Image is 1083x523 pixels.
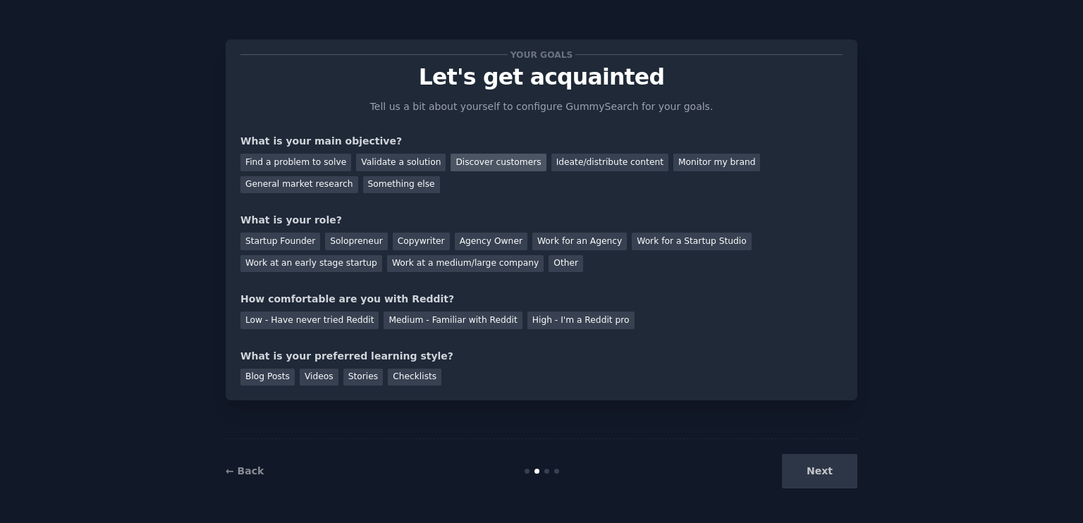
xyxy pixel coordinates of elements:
[549,255,583,273] div: Other
[632,233,751,250] div: Work for a Startup Studio
[240,65,843,90] p: Let's get acquainted
[240,176,358,194] div: General market research
[240,312,379,329] div: Low - Have never tried Reddit
[226,465,264,476] a: ← Back
[527,312,635,329] div: High - I'm a Reddit pro
[240,369,295,386] div: Blog Posts
[240,154,351,171] div: Find a problem to solve
[551,154,668,171] div: Ideate/distribute content
[240,255,382,273] div: Work at an early stage startup
[673,154,760,171] div: Monitor my brand
[325,233,387,250] div: Solopreneur
[384,312,522,329] div: Medium - Familiar with Reddit
[240,134,843,149] div: What is your main objective?
[455,233,527,250] div: Agency Owner
[240,349,843,364] div: What is your preferred learning style?
[532,233,627,250] div: Work for an Agency
[356,154,446,171] div: Validate a solution
[508,47,575,62] span: Your goals
[363,176,440,194] div: Something else
[240,233,320,250] div: Startup Founder
[388,369,441,386] div: Checklists
[393,233,450,250] div: Copywriter
[240,292,843,307] div: How comfortable are you with Reddit?
[343,369,383,386] div: Stories
[300,369,338,386] div: Videos
[240,213,843,228] div: What is your role?
[364,99,719,114] p: Tell us a bit about yourself to configure GummySearch for your goals.
[451,154,546,171] div: Discover customers
[387,255,544,273] div: Work at a medium/large company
